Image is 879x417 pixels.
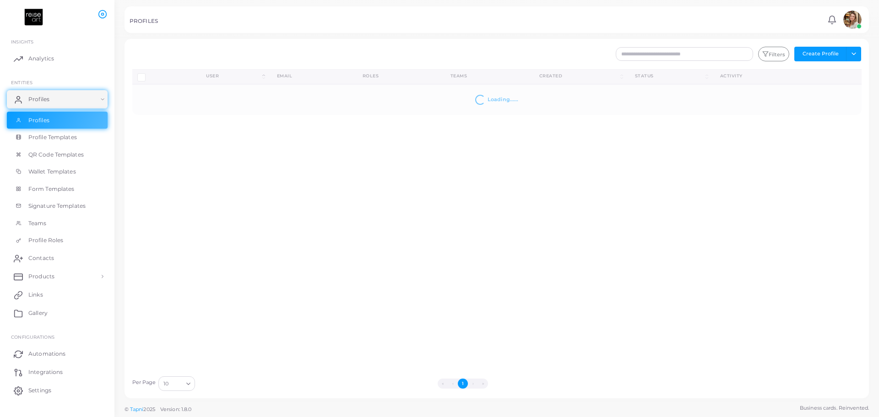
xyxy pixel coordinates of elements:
[125,406,191,413] span: ©
[7,146,108,163] a: QR Code Templates
[539,73,619,79] div: Created
[720,73,803,79] div: activity
[130,18,158,24] h5: PROFILES
[813,69,861,84] th: Action
[800,404,869,412] span: Business cards. Reinvented.
[7,304,108,322] a: Gallery
[488,96,518,103] strong: Loading......
[7,345,108,363] a: Automations
[28,386,51,395] span: Settings
[28,309,48,317] span: Gallery
[206,73,260,79] div: User
[7,215,108,232] a: Teams
[7,232,108,249] a: Profile Roles
[7,180,108,198] a: Form Templates
[758,47,789,61] button: Filters
[28,291,43,299] span: Links
[158,376,195,391] div: Search for option
[7,129,108,146] a: Profile Templates
[7,363,108,381] a: Integrations
[28,151,84,159] span: QR Code Templates
[132,379,156,386] label: Per Page
[28,219,47,227] span: Teams
[130,406,144,412] a: Tapni
[7,163,108,180] a: Wallet Templates
[28,202,86,210] span: Signature Templates
[7,381,108,400] a: Settings
[11,39,33,44] span: INSIGHTS
[11,80,33,85] span: ENTITIES
[28,185,75,193] span: Form Templates
[28,168,76,176] span: Wallet Templates
[841,11,864,29] a: avatar
[28,54,54,63] span: Analytics
[160,406,192,412] span: Version: 1.8.0
[635,73,704,79] div: Status
[28,236,63,244] span: Profile Roles
[8,9,59,26] img: logo
[28,368,63,376] span: Integrations
[28,272,54,281] span: Products
[7,286,108,304] a: Links
[458,379,468,389] button: Go to page 1
[7,249,108,267] a: Contacts
[277,73,342,79] div: Email
[794,47,846,61] button: Create Profile
[843,11,862,29] img: avatar
[28,95,49,103] span: Profiles
[163,379,168,389] span: 10
[28,350,65,358] span: Automations
[7,112,108,129] a: Profiles
[132,69,196,84] th: Row-selection
[450,73,519,79] div: Teams
[11,334,54,340] span: Configurations
[169,379,183,389] input: Search for option
[197,379,728,389] ul: Pagination
[7,90,108,108] a: Profiles
[143,406,155,413] span: 2025
[363,73,430,79] div: Roles
[28,116,49,125] span: Profiles
[7,49,108,68] a: Analytics
[7,197,108,215] a: Signature Templates
[7,267,108,286] a: Products
[28,133,77,141] span: Profile Templates
[28,254,54,262] span: Contacts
